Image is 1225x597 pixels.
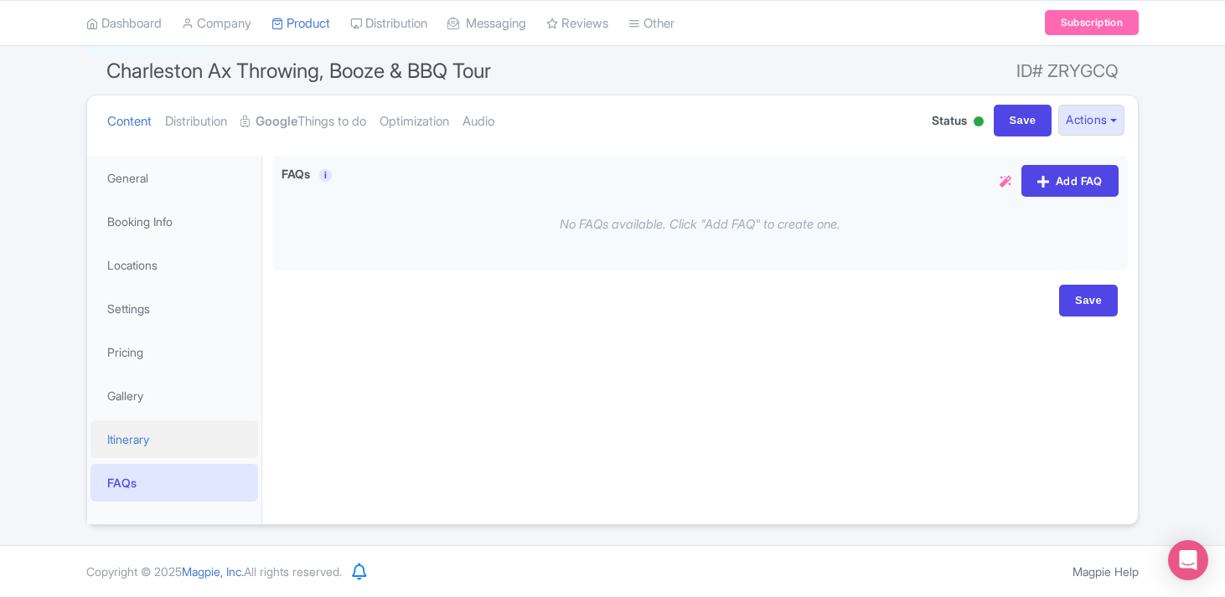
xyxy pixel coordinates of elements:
[282,165,310,183] label: FAQs
[319,169,332,182] a: i
[1016,54,1119,88] span: ID# ZRYGCQ
[1073,564,1139,579] a: Magpie Help
[182,564,244,579] span: Magpie, Inc.
[90,377,258,414] a: Gallery
[282,202,1119,248] div: No FAQs available. Click "Add FAQ" to create one.
[1059,285,1118,317] input: Save
[932,111,967,129] span: Status
[107,95,152,148] a: Content
[76,563,352,580] div: Copyright © 2025 All rights reserved.
[90,246,258,284] a: Locations
[1058,105,1124,136] button: Actions
[1168,540,1208,580] div: Open Intercom Messenger
[106,59,491,83] span: Charleston Ax Throwing, Booze & BBQ Tour
[994,105,1052,136] input: Save
[90,203,258,240] a: Booking Info
[1045,10,1139,35] a: Subscription
[90,333,258,371] a: Pricing
[240,95,366,148] a: GoogleThings to do
[463,95,494,148] a: Audio
[1021,165,1119,197] a: Add FAQ
[90,420,258,458] a: Itinerary
[165,95,227,148] a: Distribution
[256,112,297,131] strong: Google
[380,95,449,148] a: Optimization
[970,110,987,136] div: Active
[90,159,258,197] a: General
[90,464,258,502] a: FAQs
[90,290,258,327] a: Settings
